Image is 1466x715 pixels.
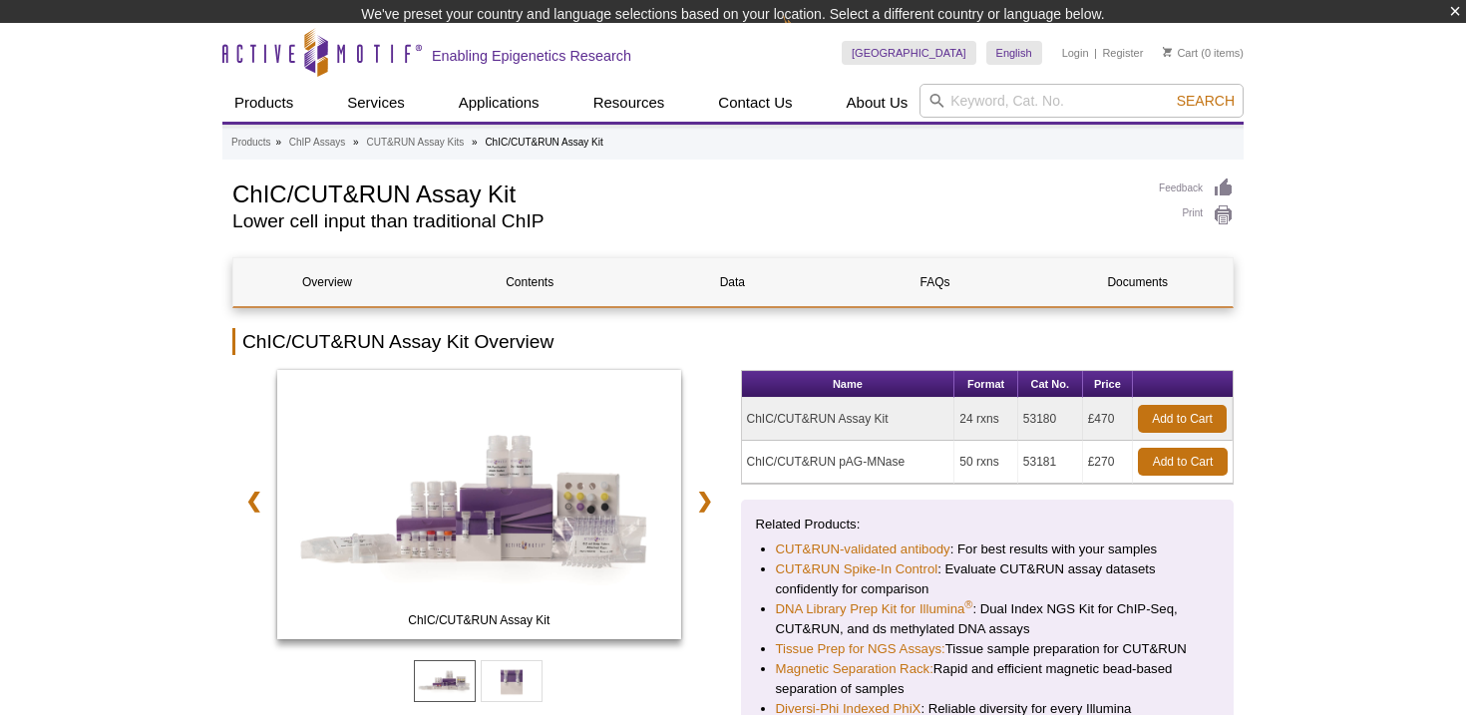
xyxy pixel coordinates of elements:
[353,137,359,148] li: »
[706,84,804,122] a: Contact Us
[986,41,1042,65] a: English
[1138,448,1228,476] a: Add to Cart
[776,559,1200,599] li: : Evaluate CUT&RUN assay datasets confidently for comparison
[776,559,938,579] a: CUT&RUN Spike-In Control
[1163,41,1244,65] li: (0 items)
[1018,398,1083,441] td: 53180
[1083,398,1133,441] td: £470
[1083,441,1133,484] td: £270
[281,610,676,630] span: ChIC/CUT&RUN Assay Kit
[233,258,421,306] a: Overview
[335,84,417,122] a: Services
[742,371,955,398] th: Name
[776,539,1200,559] li: : For best results with your samples
[277,370,681,645] a: ChIC/CUT&RUN Assay Kit
[485,137,602,148] li: ChIC/CUT&RUN Assay Kit
[1102,46,1143,60] a: Register
[842,258,1029,306] a: FAQs
[776,639,945,659] a: Tissue Prep for NGS Assays:
[436,258,623,306] a: Contents
[222,84,305,122] a: Products
[954,371,1017,398] th: Format
[231,134,270,152] a: Products
[1159,178,1234,199] a: Feedback
[776,639,1200,659] li: Tissue sample preparation for CUT&RUN
[919,84,1244,118] input: Keyword, Cat. No.
[277,370,681,639] img: ChIC/CUT&RUN Assay Kit
[776,599,973,619] a: DNA Library Prep Kit for Illumina®
[232,178,1139,207] h1: ChIC/CUT&RUN Assay Kit
[289,134,346,152] a: ChIP Assays
[232,478,275,524] a: ❮
[776,539,950,559] a: CUT&RUN-validated antibody
[447,84,551,122] a: Applications
[954,398,1017,441] td: 24 rxns
[1062,46,1089,60] a: Login
[366,134,464,152] a: CUT&RUN Assay Kits
[432,47,631,65] h2: Enabling Epigenetics Research
[776,659,1200,699] li: Rapid and efficient magnetic bead-based separation of samples
[756,515,1220,535] p: Related Products:
[275,137,281,148] li: »
[1163,46,1198,60] a: Cart
[1177,93,1235,109] span: Search
[1018,441,1083,484] td: 53181
[776,599,1200,639] li: : Dual Index NGS Kit for ChIP-Seq, CUT&RUN, and ds methylated DNA assays
[1138,405,1227,433] a: Add to Cart
[232,328,1234,355] h2: ChIC/CUT&RUN Assay Kit Overview
[1094,41,1097,65] li: |
[842,41,976,65] a: [GEOGRAPHIC_DATA]
[964,598,972,610] sup: ®
[1159,204,1234,226] a: Print
[1171,92,1241,110] button: Search
[581,84,677,122] a: Resources
[232,212,1139,230] h2: Lower cell input than traditional ChIP
[783,15,836,62] img: Change Here
[835,84,920,122] a: About Us
[683,478,726,524] a: ❯
[1083,371,1133,398] th: Price
[742,441,955,484] td: ChIC/CUT&RUN pAG-MNase
[1044,258,1232,306] a: Documents
[1163,47,1172,57] img: Your Cart
[1018,371,1083,398] th: Cat No.
[472,137,478,148] li: »
[776,659,933,679] a: Magnetic Separation Rack:
[954,441,1017,484] td: 50 rxns
[638,258,826,306] a: Data
[742,398,955,441] td: ChIC/CUT&RUN Assay Kit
